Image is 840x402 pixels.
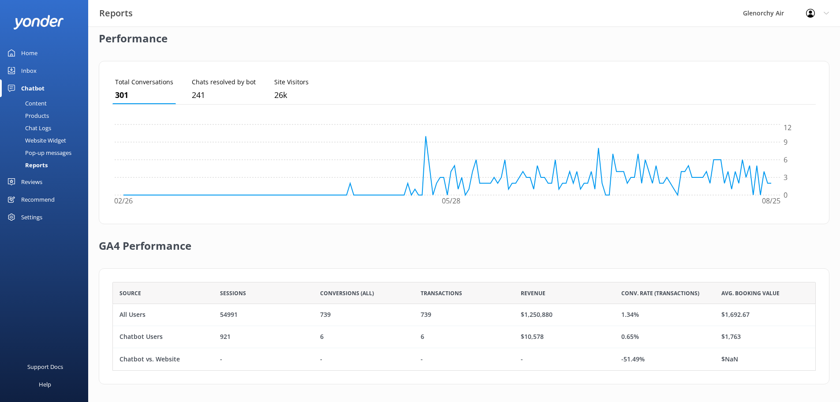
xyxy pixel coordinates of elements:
[21,208,42,226] div: Settings
[621,332,639,342] div: 0.65%
[274,89,309,101] p: 26,468
[621,310,639,320] div: 1.34%
[220,354,222,364] div: -
[421,310,431,320] div: 739
[115,77,173,87] p: Total Conversations
[320,310,331,320] div: 739
[721,310,750,320] div: $1,692.67
[521,310,553,320] div: $1,250,880
[13,15,64,30] img: yonder-white-logo.png
[421,354,423,364] div: -
[762,196,780,206] tspan: 08/25
[21,79,45,97] div: Chatbot
[112,326,816,348] div: row
[5,134,88,147] a: Website Widget
[5,109,49,122] div: Products
[320,354,322,364] div: -
[784,190,788,200] tspan: 0
[112,304,816,370] div: grid
[521,332,544,342] div: $10,578
[119,332,163,342] div: Chatbot Users
[5,147,88,159] a: Pop-up messages
[5,122,51,134] div: Chat Logs
[99,224,191,259] h2: GA4 Performance
[5,97,88,109] a: Content
[220,310,238,320] div: 54991
[320,289,374,297] span: Conversions (All)
[21,62,37,79] div: Inbox
[521,289,545,297] span: Revenue
[274,77,309,87] p: Site Visitors
[21,44,37,62] div: Home
[721,289,780,297] span: Avg. Booking Value
[220,332,231,342] div: 921
[721,354,738,364] div: $NaN
[621,354,645,364] div: -51.49%
[21,173,42,191] div: Reviews
[5,134,66,147] div: Website Widget
[784,123,791,133] tspan: 12
[5,97,47,109] div: Content
[112,304,816,326] div: row
[5,159,88,171] a: Reports
[192,77,256,87] p: Chats resolved by bot
[21,191,55,208] div: Recommend
[115,89,173,101] p: 301
[99,17,168,52] h2: Performance
[621,289,699,297] span: Conv. Rate (Transactions)
[5,109,88,122] a: Products
[192,89,256,101] p: 241
[442,196,460,206] tspan: 05/28
[5,147,71,159] div: Pop-up messages
[27,358,63,376] div: Support Docs
[114,196,133,206] tspan: 02/26
[421,332,424,342] div: 6
[784,137,788,147] tspan: 9
[421,289,462,297] span: Transactions
[119,289,141,297] span: Source
[320,332,324,342] div: 6
[99,6,133,20] h3: Reports
[521,354,523,364] div: -
[784,155,788,165] tspan: 6
[220,289,246,297] span: Sessions
[784,173,788,182] tspan: 3
[5,122,88,134] a: Chat Logs
[5,159,48,171] div: Reports
[119,354,180,364] div: Chatbot vs. Website
[112,348,816,370] div: row
[721,332,741,342] div: $1,763
[39,376,51,393] div: Help
[119,310,146,320] div: All Users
